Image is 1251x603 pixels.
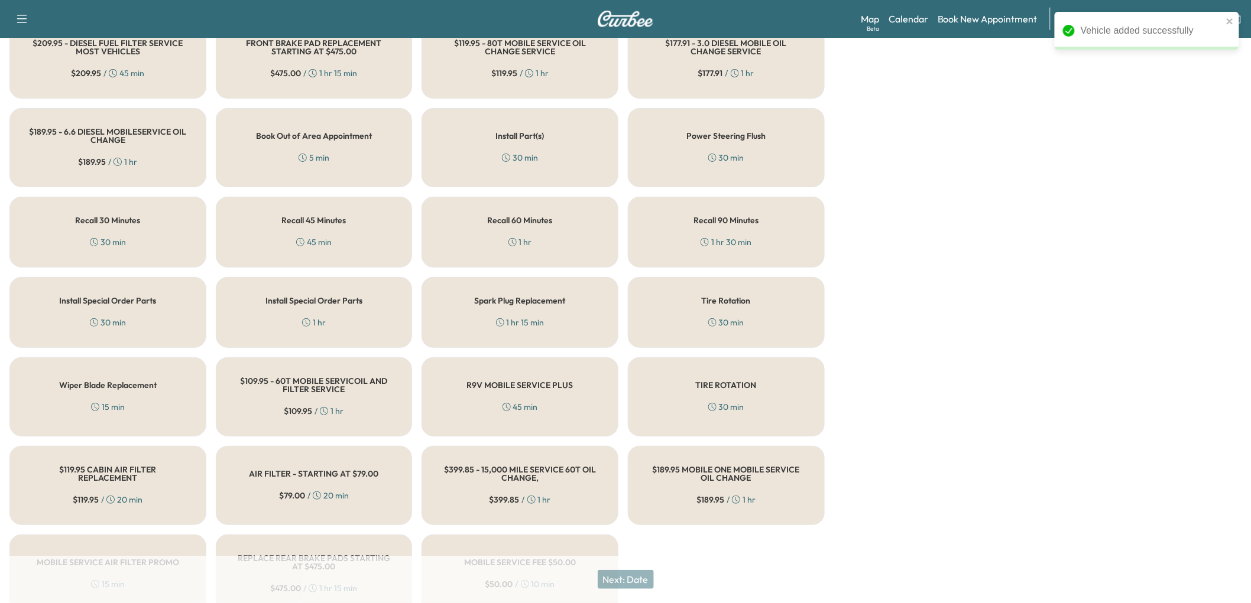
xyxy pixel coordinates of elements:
h5: $399.85 - 15,000 MILE SERVICE 60T OIL CHANGE, [441,465,599,482]
span: $ 209.95 [71,67,101,79]
div: / 1 hr [491,67,549,79]
h5: FRONT BRAKE PAD REPLACEMENT STARTING AT $475.00 [235,39,393,56]
div: Beta [867,24,879,33]
h5: Tire Rotation [702,296,751,305]
h5: $189.95 MOBILE ONE MOBILE SERVICE OIL CHANGE [647,465,805,482]
div: 30 min [708,401,744,413]
div: / 1 hr [78,156,137,168]
h5: R9V MOBILE SERVICE PLUS [467,381,573,389]
h5: AIR FILTER - STARTING AT $79.00 [249,470,378,478]
div: 30 min [502,152,538,164]
div: 1 hr [302,317,326,328]
div: / 45 min [71,67,144,79]
button: close [1226,17,1234,26]
img: Curbee Logo [597,11,654,27]
div: 45 min [296,236,332,248]
div: / 1 hr [698,67,754,79]
h5: Recall 60 Minutes [488,216,553,224]
span: $ 119.95 [73,494,99,506]
h5: REPLACE REAR BRAKE PADS STARTING AT $475.00 [235,554,393,571]
div: / 1 hr [284,405,343,417]
h5: Install Special Order Parts [59,296,156,305]
span: $ 109.95 [284,405,312,417]
div: 1 hr 30 min [701,236,751,248]
h5: Recall 45 Minutes [281,216,346,224]
h5: $119.95 CABIN AIR FILTER REPLACEMENT [29,465,187,482]
span: $ 79.00 [279,490,305,501]
span: $ 189.95 [78,156,106,168]
div: / 20 min [279,490,349,501]
div: / 1 hr [490,494,551,506]
span: $ 119.95 [491,67,517,79]
div: 45 min [503,401,538,413]
div: 30 min [90,317,126,328]
h5: Book Out of Area Appointment [256,132,372,140]
a: Book New Appointment [938,12,1038,26]
span: $ 475.00 [270,67,301,79]
h5: $189.95 - 6.6 DIESEL MOBILESERVICE OIL CHANGE [29,128,187,144]
div: 1 hr 15 min [496,317,545,328]
div: 30 min [708,317,744,328]
h5: $119.95 - 80T MOBILE SERVICE OIL CHANGE SERVICE [441,39,599,56]
div: / 1 hr 15 min [270,67,357,79]
div: / 1 hr [696,494,756,506]
h5: TIRE ROTATION [696,381,757,389]
div: 30 min [90,236,126,248]
h5: Install Part(s) [496,132,545,140]
h5: Recall 90 Minutes [693,216,759,224]
h5: $177.91 - 3.0 DIESEL MOBILE OIL CHANGE SERVICE [647,39,805,56]
h5: Wiper Blade Replacement [59,381,157,389]
div: 15 min [91,401,125,413]
div: Vehicle added successfully [1081,24,1223,38]
a: MapBeta [861,12,879,26]
h5: Recall 30 Minutes [75,216,140,224]
h5: Spark Plug Replacement [475,296,566,305]
h5: Install Special Order Parts [265,296,362,305]
span: $ 399.85 [490,494,520,506]
div: 1 hr [508,236,532,248]
div: 30 min [708,152,744,164]
div: / 20 min [73,494,142,506]
h5: $109.95 - 60T MOBILE SERVICOIL AND FILTER SERVICE [235,377,393,393]
h5: $209.95 - DIESEL FUEL FILTER SERVICE MOST VEHICLES [29,39,187,56]
span: $ 177.91 [698,67,723,79]
a: Calendar [889,12,928,26]
h5: Power Steering Flush [686,132,766,140]
div: 5 min [299,152,329,164]
span: $ 189.95 [696,494,724,506]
